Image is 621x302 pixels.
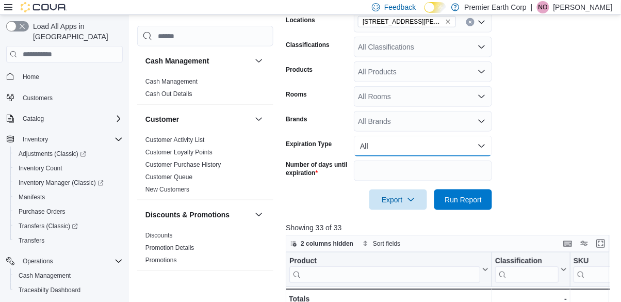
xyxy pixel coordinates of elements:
label: Products [286,66,313,74]
button: Product [289,257,488,283]
span: Inventory [19,133,123,146]
span: Customer Queue [145,173,192,181]
span: 2 columns hidden [301,240,353,248]
label: Number of days until expiration [286,161,350,177]
label: Expiration Type [286,140,332,148]
span: Transfers [14,234,123,247]
label: Locations [286,16,315,24]
span: Run Report [445,195,482,205]
div: Product [289,257,480,266]
button: Cash Management [145,56,251,66]
a: Traceabilty Dashboard [14,284,85,296]
button: Run Report [434,189,492,210]
button: Transfers [10,233,127,248]
a: Customer Purchase History [145,161,221,168]
a: Promotions [145,257,177,264]
span: Cash Management [145,77,198,86]
button: Catalog [19,113,48,125]
div: SKU URL [574,257,618,283]
button: Discounts & Promotions [145,210,251,220]
button: Display options [578,237,591,250]
label: Classifications [286,41,330,49]
a: Inventory Manager (Classic) [10,176,127,190]
a: Adjustments (Classic) [14,148,90,160]
button: Export [369,189,427,210]
button: 2 columns hidden [286,237,357,250]
button: Inventory [19,133,52,146]
span: Operations [19,255,123,267]
span: Transfers [19,236,44,245]
div: Customer [137,134,273,200]
div: Cash Management [137,75,273,104]
a: Discounts [145,232,173,239]
span: Customer Purchase History [145,161,221,169]
span: Customers [19,91,123,104]
span: Promotion Details [145,244,194,252]
a: Cash Management [145,78,198,85]
a: Transfers (Classic) [14,220,82,232]
span: Operations [23,257,53,265]
span: Purchase Orders [14,205,123,218]
button: Enter fullscreen [595,237,607,250]
span: Inventory Count [19,164,62,172]
span: Inventory Manager (Classic) [19,179,104,187]
button: Customer [145,114,251,124]
button: Cash Management [253,55,265,67]
a: Cash Management [14,269,75,282]
span: Traceabilty Dashboard [14,284,123,296]
span: Inventory [23,135,48,144]
a: Customers [19,92,57,104]
a: Customer Loyalty Points [145,149,213,156]
span: Cash Out Details [145,90,192,98]
button: Discounts & Promotions [253,209,265,221]
button: Customers [2,90,127,105]
p: Showing 33 of 33 [286,222,613,233]
a: Transfers (Classic) [10,219,127,233]
img: Cova [21,2,67,12]
button: Inventory [2,132,127,147]
span: Inventory Count [14,162,123,174]
span: Export [375,189,421,210]
span: Discounts [145,231,173,240]
h3: Discounts & Promotions [145,210,230,220]
span: 1297 Hertel Ave [358,16,456,27]
span: Home [23,73,39,81]
button: Operations [19,255,57,267]
a: Cash Out Details [145,90,192,98]
span: New Customers [145,185,189,194]
a: Manifests [14,191,49,203]
span: [STREET_ADDRESS][PERSON_NAME] [363,17,443,27]
span: Transfers (Classic) [19,222,78,230]
p: [PERSON_NAME] [553,1,613,13]
a: Customer Queue [145,173,192,181]
a: Home [19,71,43,83]
a: Inventory Count [14,162,67,174]
button: Purchase Orders [10,204,127,219]
a: Customer Activity List [145,136,205,144]
button: Open list of options [478,92,486,101]
span: Promotions [145,256,177,264]
input: Dark Mode [424,2,446,13]
button: Manifests [10,190,127,204]
button: Operations [2,254,127,268]
button: Traceabilty Dashboard [10,283,127,297]
button: Cash Management [10,268,127,283]
label: Rooms [286,90,307,99]
button: Classification [495,257,567,283]
div: Classification [495,257,559,283]
span: Sort fields [373,240,400,248]
div: Nicole Obarka [537,1,549,13]
p: | [531,1,533,13]
button: Catalog [2,112,127,126]
span: NO [538,1,548,13]
span: Transfers (Classic) [14,220,123,232]
span: Manifests [19,193,45,201]
span: Manifests [14,191,123,203]
span: Feedback [384,2,416,12]
a: Transfers [14,234,48,247]
a: Inventory Manager (Classic) [14,177,108,189]
div: Classification [495,257,559,266]
label: Brands [286,115,307,123]
span: Adjustments (Classic) [14,148,123,160]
